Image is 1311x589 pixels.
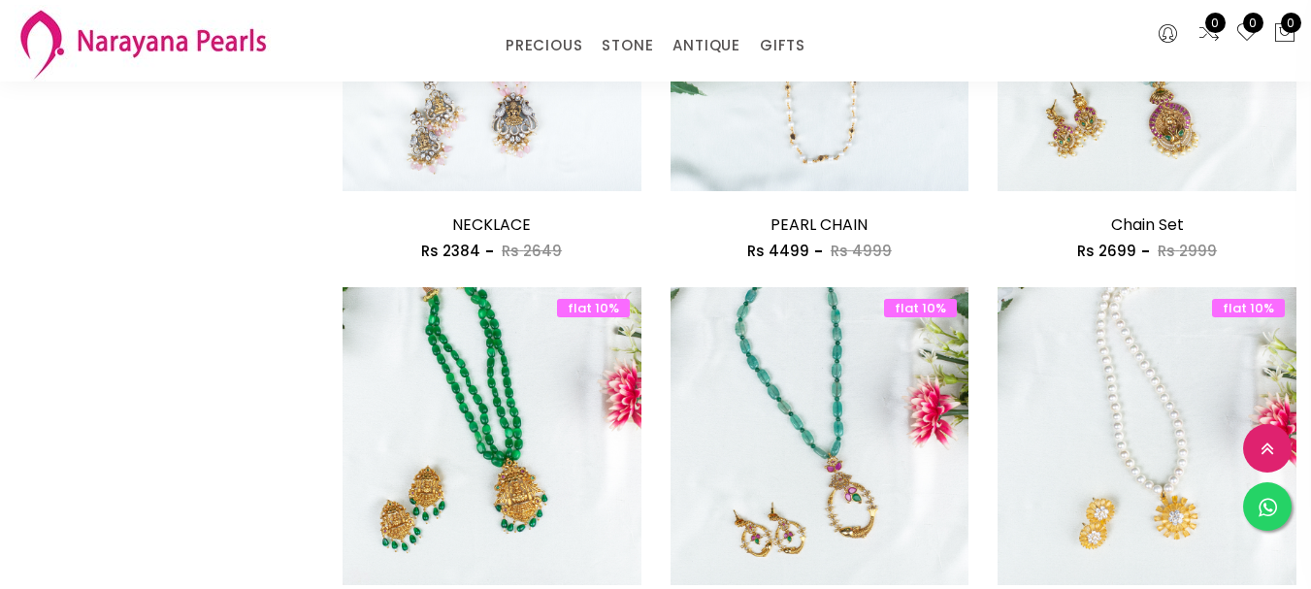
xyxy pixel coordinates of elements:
a: PEARL CHAIN [770,213,868,236]
span: Rs 4499 [747,241,809,261]
span: flat 10% [884,299,957,317]
span: flat 10% [1212,299,1285,317]
span: Rs 4999 [831,241,892,261]
span: Rs 2699 [1077,241,1136,261]
a: ANTIQUE [672,31,740,60]
a: 0 [1197,21,1221,47]
a: 0 [1235,21,1259,47]
span: Rs 2384 [421,241,480,261]
span: Rs 2649 [502,241,562,261]
button: 0 [1273,21,1296,47]
span: 0 [1205,13,1226,33]
span: 0 [1243,13,1263,33]
a: NECKLACE [452,213,531,236]
a: Chain Set [1111,213,1184,236]
a: PRECIOUS [506,31,582,60]
a: GIFTS [760,31,805,60]
span: Rs 2999 [1158,241,1217,261]
span: flat 10% [557,299,630,317]
span: 0 [1281,13,1301,33]
a: STONE [602,31,653,60]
